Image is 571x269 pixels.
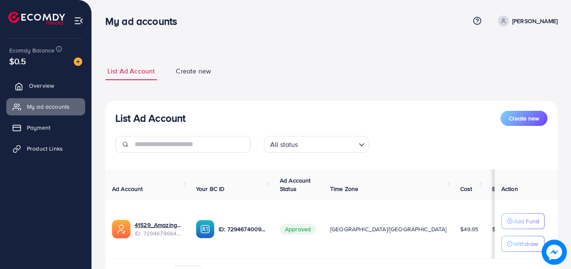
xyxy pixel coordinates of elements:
span: Ad Account [112,185,143,193]
span: $0.5 [9,55,26,67]
span: Create new [176,66,211,76]
h3: My ad accounts [105,15,184,27]
p: ID: 7294674009751552002 [219,224,266,234]
span: Overview [29,81,54,90]
span: ID: 7294674664050196481 [135,229,183,238]
span: My ad accounts [27,102,70,111]
img: menu [74,16,83,26]
img: ic-ads-acc.e4c84228.svg [112,220,130,238]
a: Payment [6,119,85,136]
a: Overview [6,77,85,94]
span: Cost [460,185,472,193]
a: Product Links [6,140,85,157]
span: Ecomdy Balance [9,46,55,55]
input: Search for option [301,137,355,151]
span: $49.95 [460,225,479,233]
div: Search for option [264,136,369,153]
img: logo [8,12,65,25]
button: Create new [501,111,548,126]
a: [PERSON_NAME] [495,16,558,26]
p: Add Fund [514,216,539,226]
h3: List Ad Account [115,112,185,124]
img: image [74,57,82,66]
span: All status [269,138,300,151]
p: [PERSON_NAME] [512,16,558,26]
a: My ad accounts [6,98,85,115]
button: Add Fund [501,213,545,229]
a: 41529_Amazing Tools Hub_1698423817815 [135,221,183,229]
span: List Ad Account [107,66,155,76]
span: Payment [27,123,50,132]
span: Action [501,185,518,193]
span: Ad Account Status [280,176,311,193]
span: Approved [280,224,316,235]
p: Withdraw [514,239,538,249]
img: ic-ba-acc.ded83a64.svg [196,220,214,238]
button: Withdraw [501,236,545,252]
span: Product Links [27,144,63,153]
span: Create new [509,114,539,123]
span: Your BC ID [196,185,225,193]
span: Time Zone [330,185,358,193]
span: [GEOGRAPHIC_DATA]/[GEOGRAPHIC_DATA] [330,225,447,233]
img: image [542,240,567,265]
div: <span class='underline'>41529_Amazing Tools Hub_1698423817815</span></br>7294674664050196481 [135,221,183,238]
